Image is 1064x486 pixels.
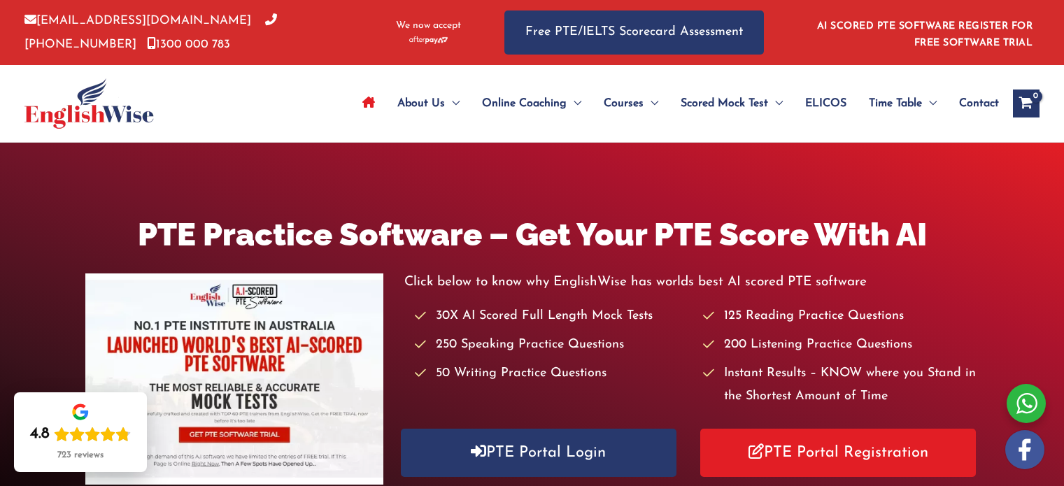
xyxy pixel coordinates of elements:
a: Free PTE/IELTS Scorecard Assessment [504,10,764,55]
span: Menu Toggle [445,79,460,128]
a: CoursesMenu Toggle [593,79,669,128]
span: Menu Toggle [567,79,581,128]
h1: PTE Practice Software – Get Your PTE Score With AI [85,213,979,257]
span: Scored Mock Test [681,79,768,128]
nav: Site Navigation: Main Menu [351,79,999,128]
img: pte-institute-main [85,273,383,485]
a: About UsMenu Toggle [386,79,471,128]
span: About Us [397,79,445,128]
a: ELICOS [794,79,858,128]
img: cropped-ew-logo [24,78,154,129]
span: Courses [604,79,644,128]
li: Instant Results – KNOW where you Stand in the Shortest Amount of Time [703,362,979,409]
a: Online CoachingMenu Toggle [471,79,593,128]
div: 4.8 [30,424,50,444]
li: 50 Writing Practice Questions [415,362,690,385]
span: We now accept [396,19,461,33]
a: [PHONE_NUMBER] [24,15,277,50]
img: Afterpay-Logo [409,36,448,44]
span: Online Coaching [482,79,567,128]
a: AI SCORED PTE SOFTWARE REGISTER FOR FREE SOFTWARE TRIAL [817,21,1033,48]
a: PTE Portal Registration [700,429,976,477]
div: 723 reviews [57,450,104,461]
span: Menu Toggle [922,79,937,128]
a: Contact [948,79,999,128]
a: PTE Portal Login [401,429,676,477]
span: Time Table [869,79,922,128]
p: Click below to know why EnglishWise has worlds best AI scored PTE software [404,271,979,294]
span: Contact [959,79,999,128]
li: 125 Reading Practice Questions [703,305,979,328]
li: 30X AI Scored Full Length Mock Tests [415,305,690,328]
span: Menu Toggle [644,79,658,128]
img: white-facebook.png [1005,430,1044,469]
a: [EMAIL_ADDRESS][DOMAIN_NAME] [24,15,251,27]
span: ELICOS [805,79,846,128]
a: Scored Mock TestMenu Toggle [669,79,794,128]
div: Rating: 4.8 out of 5 [30,424,131,444]
a: View Shopping Cart, empty [1013,90,1040,117]
aside: Header Widget 1 [809,10,1040,55]
a: 1300 000 783 [147,38,230,50]
span: Menu Toggle [768,79,783,128]
a: Time TableMenu Toggle [858,79,948,128]
li: 250 Speaking Practice Questions [415,334,690,357]
li: 200 Listening Practice Questions [703,334,979,357]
